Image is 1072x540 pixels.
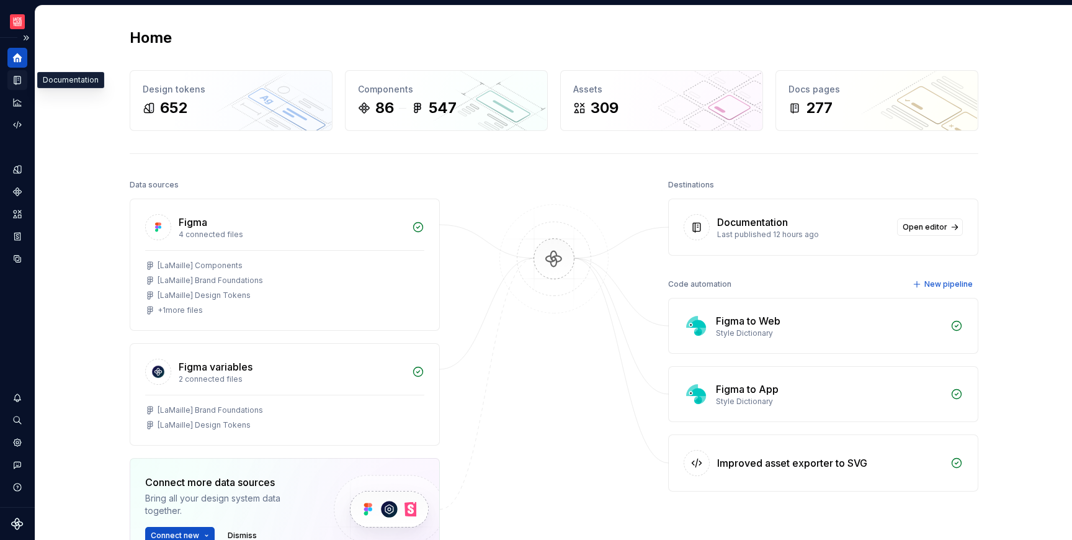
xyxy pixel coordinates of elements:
a: Figma variables2 connected files[LaMaille] Brand Foundations[LaMaille] Design Tokens [130,343,440,446]
div: Last published 12 hours ago [717,230,890,240]
div: 4 connected files [179,230,404,240]
button: Search ⌘K [7,410,27,430]
div: Assets [573,83,750,96]
button: Notifications [7,388,27,408]
div: Figma variables [179,359,252,374]
div: Components [358,83,535,96]
div: [LaMaille] Design Tokens [158,290,251,300]
button: Expand sidebar [17,29,35,47]
div: Style Dictionary [716,328,943,338]
div: Style Dictionary [716,397,943,407]
div: Figma [179,215,207,230]
div: Connect more data sources [145,475,313,490]
a: Storybook stories [7,227,27,246]
button: Contact support [7,455,27,475]
a: Assets309 [560,70,763,131]
a: Design tokens [7,160,27,179]
div: 277 [806,98,833,118]
a: Figma4 connected files[LaMaille] Components[LaMaille] Brand Foundations[LaMaille] Design Tokens+1... [130,199,440,331]
div: Figma to App [716,382,779,397]
a: Home [7,48,27,68]
a: Design tokens652 [130,70,333,131]
div: Design tokens [143,83,319,96]
a: Docs pages277 [775,70,978,131]
a: Settings [7,433,27,452]
button: New pipeline [909,276,978,293]
a: Components [7,182,27,202]
div: 86 [375,98,394,118]
div: Documentation [717,215,788,230]
img: f15b4b9a-d43c-4bd8-bdfb-9b20b89b7814.png [10,14,25,29]
a: Code automation [7,115,27,135]
a: Assets [7,204,27,224]
a: Components86547 [345,70,548,131]
div: [LaMaille] Components [158,261,243,271]
div: 547 [429,98,457,118]
div: 652 [160,98,187,118]
span: New pipeline [924,279,973,289]
a: Analytics [7,92,27,112]
svg: Supernova Logo [11,518,24,530]
a: Documentation [7,70,27,90]
div: 309 [591,98,619,118]
div: Destinations [668,176,714,194]
span: Open editor [903,222,947,232]
a: Data sources [7,249,27,269]
div: Bring all your design system data together. [145,492,313,517]
div: Improved asset exporter to SVG [717,456,867,470]
div: [LaMaille] Brand Foundations [158,276,263,286]
div: Docs pages [788,83,965,96]
div: 2 connected files [179,374,404,384]
div: [LaMaille] Design Tokens [158,420,251,430]
div: + 1 more files [158,305,203,315]
div: Data sources [130,176,179,194]
div: Figma to Web [716,313,780,328]
h2: Home [130,28,172,48]
div: Code automation [668,276,731,293]
div: [LaMaille] Brand Foundations [158,405,263,415]
div: Documentation [37,72,104,88]
a: Open editor [897,218,963,236]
